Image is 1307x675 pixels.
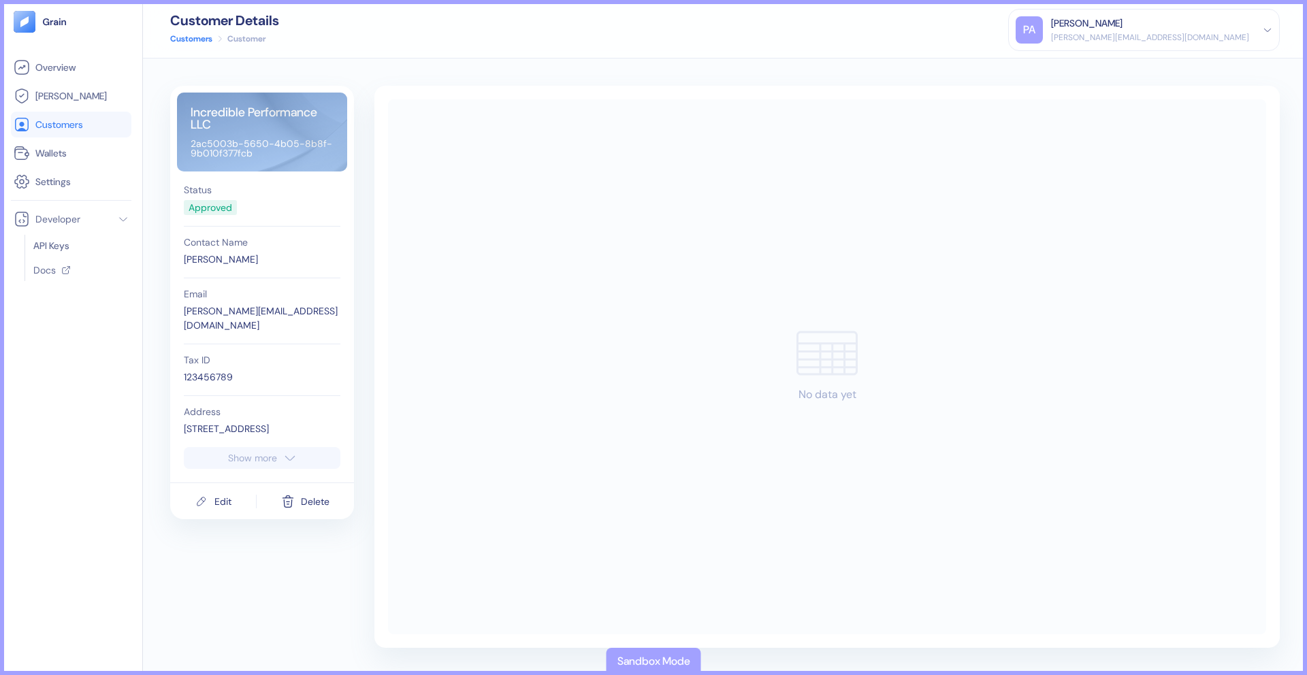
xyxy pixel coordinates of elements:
button: Delete [281,489,329,514]
a: Docs [33,263,120,277]
span: Overview [35,61,76,74]
a: [PERSON_NAME] [14,88,129,104]
span: Docs [33,263,56,277]
div: Customer Details [170,14,279,27]
img: logo-tablet-V2.svg [14,11,35,33]
div: Delete [301,497,329,506]
span: Customers [35,118,83,131]
div: Show more [228,453,277,463]
div: [PERSON_NAME][EMAIL_ADDRESS][DOMAIN_NAME] [184,304,340,333]
div: [STREET_ADDRESS] [184,422,340,436]
div: Address [184,407,340,416]
div: [PERSON_NAME][EMAIL_ADDRESS][DOMAIN_NAME] [1051,31,1249,44]
a: Wallets [14,145,129,161]
div: Contact Name [184,237,340,247]
div: Approved [189,201,232,215]
div: Email [184,289,340,299]
div: [PERSON_NAME] [184,252,340,267]
button: Show more [184,447,340,469]
div: No data yet [798,386,856,403]
div: Edit [214,497,231,506]
button: Edit [195,489,231,514]
span: Wallets [35,146,67,160]
span: Developer [35,212,80,226]
div: PA [1016,16,1043,44]
a: Overview [14,59,129,76]
a: Settings [14,174,129,190]
img: logo [42,17,67,27]
a: API Keys [33,239,123,252]
span: [PERSON_NAME] [35,89,107,103]
div: Tax ID [184,355,340,365]
div: Sandbox Mode [617,653,690,670]
div: 123456789 [184,370,340,384]
div: Status [184,185,340,195]
span: API Keys [33,239,69,252]
a: Customers [14,116,129,133]
div: [PERSON_NAME] [1051,16,1123,31]
span: Settings [35,175,71,188]
a: Customers [170,33,212,45]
